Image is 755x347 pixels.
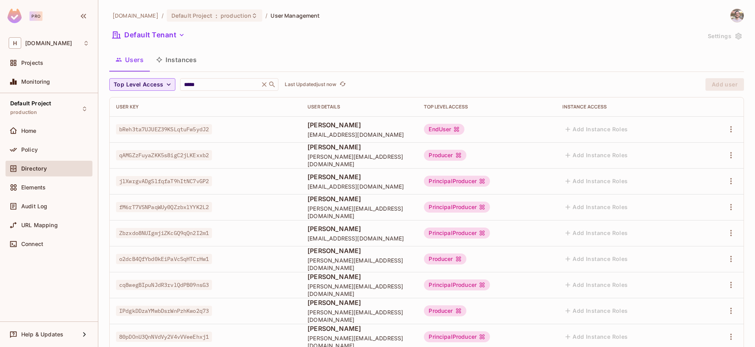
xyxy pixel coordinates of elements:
button: Add Instance Roles [562,305,631,317]
div: PrincipalProducer [424,228,490,239]
div: User Details [308,104,411,110]
span: [PERSON_NAME] [308,121,411,129]
span: [PERSON_NAME] [308,173,411,181]
span: Workspace: honeycombinsurance.com [25,40,72,46]
span: 80pDOnU3QnNVdVy2V4vVVeeEhxj1 [116,332,212,342]
div: EndUser [424,124,464,135]
button: Add Instance Roles [562,149,631,162]
p: Last Updated just now [285,81,336,88]
span: o2dcB4QfYbd0kEiPaVcSqHTCrHw1 [116,254,212,264]
span: qAMGZzFuyaZKK5s8igC2jLKExxb2 [116,150,212,160]
div: Pro [29,11,42,21]
span: Audit Log [21,203,47,209]
span: [PERSON_NAME][EMAIL_ADDRESS][DOMAIN_NAME] [308,308,411,323]
span: [PERSON_NAME][EMAIL_ADDRESS][DOMAIN_NAME] [308,283,411,297]
img: David Mikulis [731,9,744,22]
div: Producer [424,253,466,264]
span: [PERSON_NAME] [308,298,411,307]
span: [PERSON_NAME][EMAIL_ADDRESS][DOMAIN_NAME] [308,205,411,220]
button: Add Instance Roles [562,253,631,265]
span: [PERSON_NAME] [308,195,411,203]
span: Zbzxdo8NUIgmjiZKcGQ9qQn2I2m1 [116,228,212,238]
span: Default Project [10,100,51,106]
span: [PERSON_NAME] [308,224,411,233]
span: Projects [21,60,43,66]
li: / [265,12,267,19]
div: Producer [424,305,466,316]
div: Top Level Access [424,104,550,110]
span: Click to refresh data [336,80,347,89]
span: URL Mapping [21,222,58,228]
div: PrincipalProducer [424,202,490,213]
span: Monitoring [21,79,50,85]
div: Instance Access [562,104,693,110]
span: production [10,109,37,116]
span: the active workspace [112,12,158,19]
span: [PERSON_NAME][EMAIL_ADDRESS][DOMAIN_NAME] [308,257,411,272]
button: Top Level Access [109,78,175,91]
button: Add Instance Roles [562,123,631,136]
button: refresh [338,80,347,89]
span: [PERSON_NAME] [308,246,411,255]
span: [EMAIL_ADDRESS][DOMAIN_NAME] [308,183,411,190]
img: SReyMgAAAABJRU5ErkJggg== [7,9,22,23]
div: PrincipalProducer [424,331,490,342]
span: [EMAIL_ADDRESS][DOMAIN_NAME] [308,131,411,138]
button: Add Instance Roles [562,201,631,213]
span: IPdgkDDzaYMwbDsrWnPzhKwo2q73 [116,306,212,316]
button: Add Instance Roles [562,330,631,343]
span: Top Level Access [114,80,163,90]
span: cq8wegBIpuNJdR3rvlQdPB09nsG3 [116,280,212,290]
span: Home [21,128,37,134]
span: [PERSON_NAME][EMAIL_ADDRESS][DOMAIN_NAME] [308,153,411,168]
button: Add user [705,78,744,91]
span: User Management [271,12,320,19]
span: Policy [21,147,38,153]
span: Help & Updates [21,331,63,338]
div: PrincipalProducer [424,279,490,290]
button: Instances [150,50,203,70]
button: Add Instance Roles [562,227,631,239]
button: Add Instance Roles [562,279,631,291]
span: bReh3ta7UJUEZ39KSLqtuFw5ydJ2 [116,124,212,134]
span: refresh [339,81,346,88]
span: Default Project [171,12,212,19]
span: jlXwrgvADgSlfqfaT9hItNC7vGP2 [116,176,212,186]
li: / [162,12,164,19]
span: [PERSON_NAME] [308,272,411,281]
span: Elements [21,184,46,191]
span: [PERSON_NAME] [308,324,411,333]
span: production [221,12,251,19]
span: Connect [21,241,43,247]
span: [PERSON_NAME] [308,143,411,151]
div: Producer [424,150,466,161]
span: fM6rT7VSNPaqWUy0QZzbxlYYK2L2 [116,202,212,212]
span: H [9,37,21,49]
span: [EMAIL_ADDRESS][DOMAIN_NAME] [308,235,411,242]
button: Settings [705,30,744,42]
button: Add Instance Roles [562,175,631,187]
button: Users [109,50,150,70]
span: Directory [21,165,47,172]
div: PrincipalProducer [424,176,490,187]
button: Default Tenant [109,29,188,41]
div: User Key [116,104,295,110]
span: : [215,13,218,19]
